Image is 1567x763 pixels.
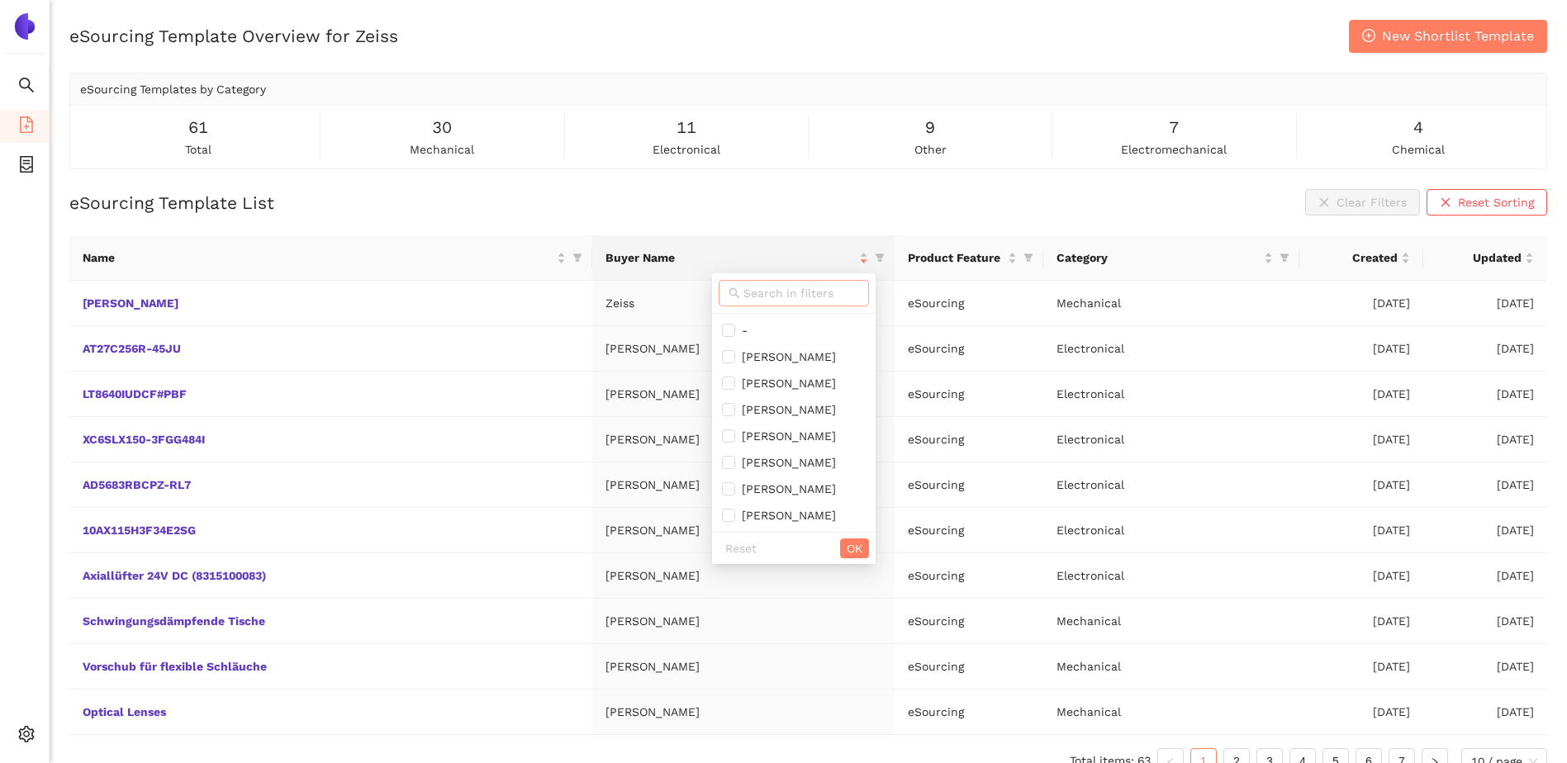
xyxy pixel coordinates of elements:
td: eSourcing [895,599,1043,644]
span: 11 [677,115,696,140]
td: [DATE] [1423,599,1547,644]
input: Search in filters [743,284,859,302]
span: search [18,71,35,104]
td: [PERSON_NAME] [592,417,894,462]
span: 9 [925,115,935,140]
td: [DATE] [1299,553,1423,599]
td: [DATE] [1299,326,1423,372]
span: - [735,324,748,337]
span: filter [871,245,888,270]
span: New Shortlist Template [1382,26,1534,46]
td: [DATE] [1299,690,1423,735]
th: this column's title is Product Feature,this column is sortable [895,235,1043,281]
span: search [729,287,740,299]
td: [DATE] [1299,508,1423,553]
td: Electronical [1043,508,1300,553]
button: OK [840,538,869,558]
span: filter [1023,253,1033,263]
span: electronical [653,140,720,159]
span: filter [1280,253,1289,263]
span: Name [83,249,553,267]
td: [DATE] [1423,326,1547,372]
td: Electronical [1043,326,1300,372]
th: this column's title is Category,this column is sortable [1043,235,1300,281]
span: OK [847,539,862,557]
span: [PERSON_NAME] [735,377,836,390]
span: 7 [1169,115,1179,140]
span: Buyer Name [605,249,855,267]
td: [PERSON_NAME] [592,372,894,417]
span: container [18,150,35,183]
span: filter [875,253,885,263]
span: total [185,140,211,159]
span: 61 [188,115,208,140]
button: closeReset Sorting [1427,189,1547,216]
td: eSourcing [895,372,1043,417]
span: filter [572,253,582,263]
th: this column's title is Name,this column is sortable [69,235,592,281]
td: [DATE] [1299,599,1423,644]
span: chemical [1392,140,1445,159]
span: Category [1057,249,1261,267]
td: [DATE] [1423,508,1547,553]
span: electromechanical [1121,140,1227,159]
td: [PERSON_NAME] [592,508,894,553]
th: this column's title is Created,this column is sortable [1299,235,1423,281]
span: filter [1020,245,1037,270]
td: eSourcing [895,326,1043,372]
td: [DATE] [1423,553,1547,599]
td: eSourcing [895,462,1043,508]
td: [DATE] [1423,417,1547,462]
td: eSourcing [895,553,1043,599]
span: close [1440,197,1451,210]
span: Created [1313,249,1398,267]
td: eSourcing [895,281,1043,326]
td: [PERSON_NAME] [592,553,894,599]
td: eSourcing [895,690,1043,735]
span: [PERSON_NAME] [735,350,836,363]
td: Mechanical [1043,599,1300,644]
span: filter [569,245,586,270]
td: Electronical [1043,372,1300,417]
td: [DATE] [1423,281,1547,326]
td: Electronical [1043,553,1300,599]
td: [PERSON_NAME] [592,462,894,508]
span: 4 [1413,115,1423,140]
td: [DATE] [1299,417,1423,462]
span: [PERSON_NAME] [735,509,836,522]
td: [DATE] [1423,690,1547,735]
span: [PERSON_NAME] [735,403,836,416]
img: Logo [12,13,38,40]
span: file-add [18,111,35,144]
span: Reset Sorting [1458,193,1534,211]
td: [DATE] [1299,281,1423,326]
td: [DATE] [1423,644,1547,690]
td: [PERSON_NAME] [592,599,894,644]
td: [PERSON_NAME] [592,326,894,372]
button: Reset [719,538,763,558]
td: Electronical [1043,462,1300,508]
span: 30 [432,115,452,140]
span: mechanical [410,140,474,159]
td: Mechanical [1043,644,1300,690]
span: [PERSON_NAME] [735,429,836,443]
span: plus-circle [1362,29,1375,45]
td: Zeiss [592,281,894,326]
button: closeClear Filters [1305,189,1420,216]
span: [PERSON_NAME] [735,456,836,469]
span: Product Feature [908,249,1004,267]
td: [DATE] [1299,644,1423,690]
td: Electronical [1043,417,1300,462]
td: [PERSON_NAME] [592,644,894,690]
td: eSourcing [895,508,1043,553]
td: [DATE] [1423,372,1547,417]
td: eSourcing [895,417,1043,462]
td: Mechanical [1043,690,1300,735]
td: eSourcing [895,644,1043,690]
td: Mechanical [1043,281,1300,326]
span: [PERSON_NAME] [735,482,836,495]
span: Updated [1436,249,1522,267]
td: [DATE] [1299,462,1423,508]
td: [DATE] [1299,372,1423,417]
button: plus-circleNew Shortlist Template [1349,20,1547,53]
